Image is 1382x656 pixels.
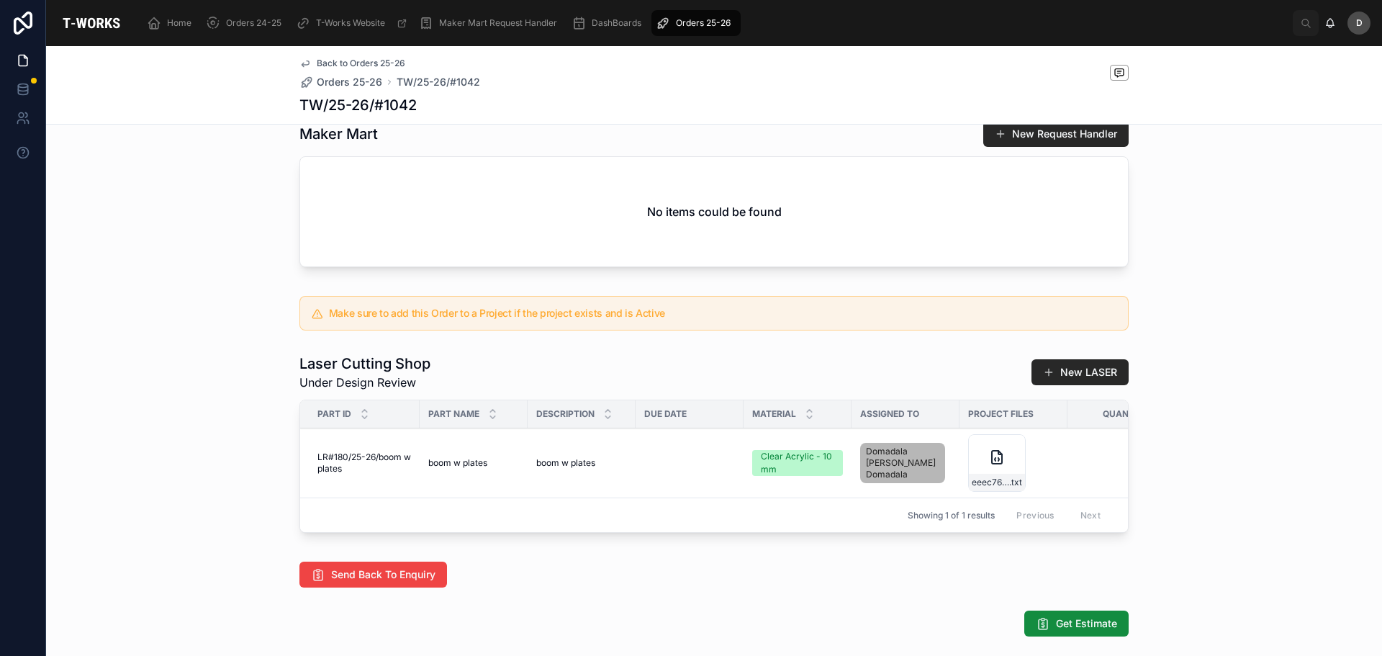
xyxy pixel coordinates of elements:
[299,562,447,588] button: Send Back To Enquiry
[299,75,382,89] a: Orders 25-26
[676,17,731,29] span: Orders 25-26
[536,457,595,469] span: boom w plates
[972,477,1009,488] span: eeec76b7-de15-4d28-a74f-b4429a8b99e9-boom-w-plates
[761,450,834,476] div: Clear Acrylic - 10 mm
[167,17,191,29] span: Home
[1076,457,1167,469] span: 2
[299,354,430,374] h1: Laser Cutting Shop
[1356,17,1363,29] span: D
[1024,611,1129,637] button: Get Estimate
[329,308,1116,318] h5: Make sure to add this Order to a Project if the project exists and is Active
[983,121,1129,147] button: New Request Handler
[592,17,641,29] span: DashBoards
[866,446,939,480] span: Domadala [PERSON_NAME] Domadala
[651,10,741,36] a: Orders 25-26
[644,408,687,420] span: Due Date
[1056,616,1117,631] span: Get Estimate
[316,17,385,29] span: T-Works Website
[299,95,417,115] h1: TW/25-26/#1042
[299,58,405,69] a: Back to Orders 25-26
[860,408,919,420] span: Assigned To
[439,17,557,29] span: Maker Mart Request Handler
[1031,359,1129,385] button: New LASER
[647,203,782,220] h2: No items could be found
[415,10,567,36] a: Maker Mart Request Handler
[292,10,415,36] a: T-Works Website
[968,408,1034,420] span: Project Files
[331,567,435,582] span: Send Back To Enquiry
[536,408,595,420] span: Description
[397,75,480,89] a: TW/25-26/#1042
[317,408,351,420] span: Part ID
[317,58,405,69] span: Back to Orders 25-26
[58,12,125,35] img: App logo
[317,451,411,475] span: LR#180/25-26/boom w plates
[1103,408,1149,420] span: Quantity
[860,443,945,483] a: Domadala [PERSON_NAME] Domadala
[428,457,487,469] span: boom w plates
[428,408,479,420] span: Part Name
[317,75,382,89] span: Orders 25-26
[137,7,1293,39] div: scrollable content
[299,124,378,144] h1: Maker Mart
[143,10,202,36] a: Home
[202,10,292,36] a: Orders 24-25
[908,510,995,521] span: Showing 1 of 1 results
[299,374,430,391] span: Under Design Review
[226,17,281,29] span: Orders 24-25
[752,408,796,420] span: Material
[1009,477,1022,488] span: .txt
[567,10,651,36] a: DashBoards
